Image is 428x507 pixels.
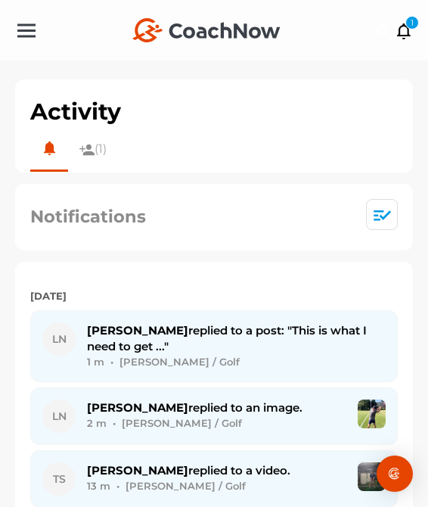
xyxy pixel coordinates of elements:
label: [DATE] [30,289,398,304]
span: replied to an image. [87,400,302,415]
b: [PERSON_NAME] [87,323,188,337]
b: [PERSON_NAME] [87,400,188,415]
h2: Notifications [30,204,146,230]
div: 2 m • [PERSON_NAME] / Golf [87,415,346,431]
a: (1) [68,129,118,170]
button: LN [PERSON_NAME]replied to a post: "This is what I need to get ..." 1 m • [PERSON_NAME] / Golf [30,310,398,382]
div: 1 m • [PERSON_NAME] / Golf [87,354,386,370]
div: 13 m • [PERSON_NAME] / Golf [87,478,346,494]
span: (1) [95,140,107,158]
span: replied to a video. [87,463,290,477]
h1: Activity [30,95,121,129]
div: LN [42,400,76,433]
div: Open Intercom Messenger [377,456,413,492]
div: LN [42,322,76,356]
div: TS [42,462,76,496]
b: [PERSON_NAME] [87,463,188,477]
a: 1 [395,20,413,42]
span: replied to a post: "This is what I need to get ..." [87,323,367,353]
div: 1 [405,16,419,30]
button: LN [PERSON_NAME]replied to an image. 2 m • [PERSON_NAME] / Golf [30,387,398,445]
